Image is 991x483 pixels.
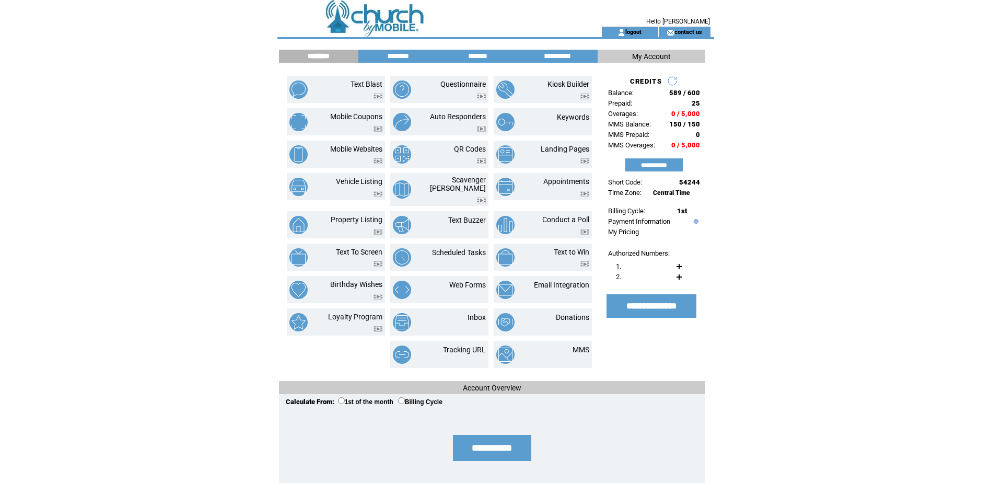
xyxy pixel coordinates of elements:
a: Web Forms [449,281,486,289]
span: 2. [616,273,621,281]
a: Appointments [543,177,589,186]
img: appointments.png [496,178,515,196]
img: kiosk-builder.png [496,80,515,99]
span: MMS Prepaid: [608,131,649,139]
img: mobile-websites.png [289,145,308,164]
a: Landing Pages [541,145,589,153]
img: video.png [580,158,589,164]
img: account_icon.gif [617,28,625,37]
a: Tracking URL [443,346,486,354]
a: Scavenger [PERSON_NAME] [430,176,486,192]
a: Questionnaire [440,80,486,88]
img: video.png [477,158,486,164]
img: video.png [477,198,486,203]
span: My Account [632,52,671,61]
img: video.png [374,294,382,300]
a: contact us [674,28,702,35]
span: Hello [PERSON_NAME] [646,18,710,25]
a: Text To Screen [336,248,382,256]
img: video.png [374,94,382,99]
span: 1st [677,207,687,215]
span: 0 / 5,000 [671,110,700,118]
img: video.png [580,94,589,99]
img: scavenger-hunt.png [393,180,411,199]
span: Authorized Numbers: [608,249,670,257]
span: Account Overview [463,384,521,392]
span: 1. [616,262,621,270]
a: MMS [573,346,589,354]
img: auto-responders.png [393,113,411,131]
span: 589 / 600 [669,89,700,97]
img: video.png [477,94,486,99]
a: Property Listing [331,215,382,224]
img: vehicle-listing.png [289,178,308,196]
span: 150 / 150 [669,120,700,128]
img: video.png [580,229,589,235]
img: inbox.png [393,313,411,331]
img: video.png [374,229,382,235]
a: logout [625,28,642,35]
img: qr-codes.png [393,145,411,164]
img: keywords.png [496,113,515,131]
span: Calculate From: [286,398,334,406]
a: Donations [556,313,589,321]
img: mobile-coupons.png [289,113,308,131]
img: donations.png [496,313,515,331]
img: text-blast.png [289,80,308,99]
img: video.png [374,261,382,267]
img: loyalty-program.png [289,313,308,331]
span: 0 / 5,000 [671,141,700,149]
span: Short Code: [608,178,642,186]
label: 1st of the month [338,398,393,406]
img: video.png [580,261,589,267]
img: tracking-url.png [393,346,411,364]
a: Auto Responders [430,112,486,121]
span: Balance: [608,89,634,97]
img: landing-pages.png [496,145,515,164]
a: QR Codes [454,145,486,153]
span: Central Time [653,189,690,197]
input: 1st of the month [338,397,345,404]
a: Text to Win [554,248,589,256]
img: video.png [580,191,589,197]
img: property-listing.png [289,216,308,234]
a: Scheduled Tasks [432,248,486,257]
a: Text Buzzer [448,216,486,224]
img: video.png [374,126,382,132]
span: 0 [696,131,700,139]
img: video.png [374,191,382,197]
img: text-to-win.png [496,248,515,267]
input: Billing Cycle [398,397,405,404]
a: Keywords [557,113,589,121]
img: contact_us_icon.gif [667,28,674,37]
a: Inbox [468,313,486,321]
img: text-to-screen.png [289,248,308,267]
img: video.png [477,126,486,132]
a: Mobile Websites [330,145,382,153]
span: MMS Overages: [608,141,655,149]
span: 54244 [679,178,700,186]
a: Email Integration [534,281,589,289]
a: My Pricing [608,228,639,236]
img: help.gif [691,219,698,224]
a: Loyalty Program [328,313,382,321]
img: web-forms.png [393,281,411,299]
a: Birthday Wishes [330,280,382,289]
a: Mobile Coupons [330,112,382,121]
a: Conduct a Poll [542,215,589,224]
img: birthday-wishes.png [289,281,308,299]
span: 25 [692,99,700,107]
img: email-integration.png [496,281,515,299]
span: Billing Cycle: [608,207,645,215]
img: video.png [374,326,382,332]
img: scheduled-tasks.png [393,248,411,267]
span: MMS Balance: [608,120,651,128]
label: Billing Cycle [398,398,442,406]
img: conduct-a-poll.png [496,216,515,234]
span: Prepaid: [608,99,632,107]
span: Overages: [608,110,638,118]
a: Payment Information [608,217,670,225]
img: video.png [374,158,382,164]
a: Text Blast [351,80,382,88]
a: Kiosk Builder [547,80,589,88]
